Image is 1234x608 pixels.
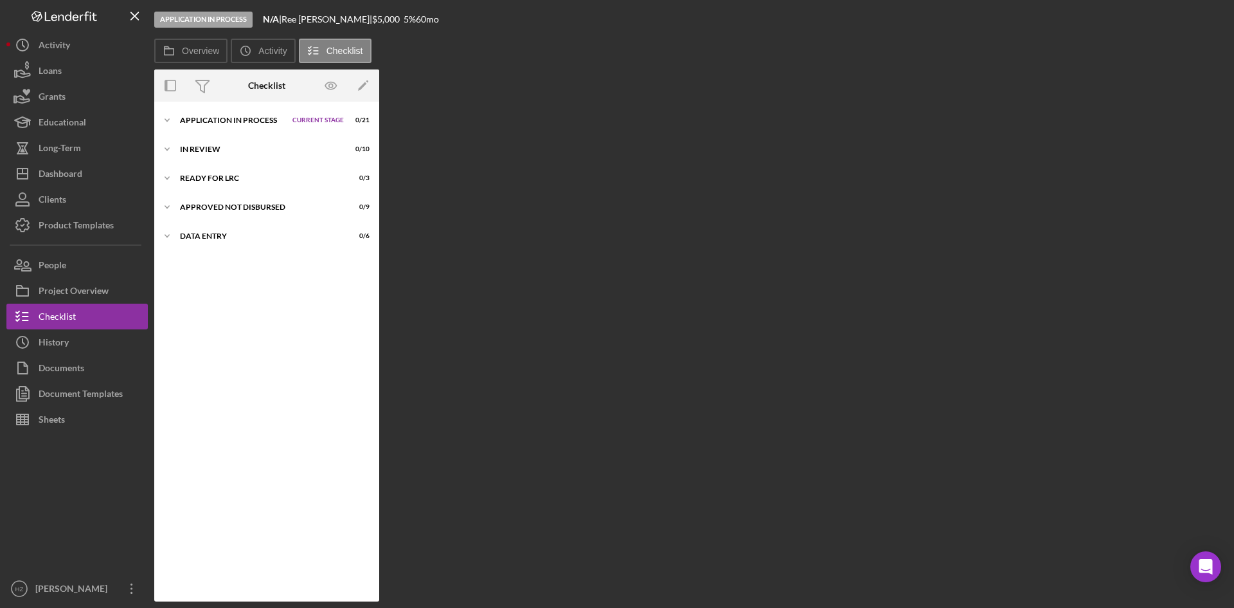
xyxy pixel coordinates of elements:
[39,355,84,384] div: Documents
[6,58,148,84] button: Loans
[231,39,295,63] button: Activity
[180,145,337,153] div: In Review
[39,187,66,216] div: Clients
[6,278,148,304] button: Project Overview
[39,278,109,307] div: Project Overview
[180,203,337,211] div: Approved Not Disbursed
[39,135,81,164] div: Long-Term
[6,576,148,602] button: HZ[PERSON_NAME]
[39,381,123,410] div: Document Templates
[346,203,370,211] div: 0 / 9
[6,304,148,329] button: Checklist
[299,39,371,63] button: Checklist
[416,14,439,24] div: 60 mo
[39,304,76,333] div: Checklist
[404,14,416,24] div: 5 %
[346,116,370,124] div: 0 / 21
[180,116,286,124] div: Application In Process
[6,355,148,381] button: Documents
[32,576,116,605] div: [PERSON_NAME]
[6,252,148,278] button: People
[346,174,370,182] div: 0 / 3
[39,407,65,436] div: Sheets
[263,14,282,24] div: |
[180,232,337,240] div: Data Entry
[346,232,370,240] div: 0 / 6
[6,32,148,58] button: Activity
[326,46,363,56] label: Checklist
[15,585,24,593] text: HZ
[182,46,219,56] label: Overview
[154,12,253,28] div: Application In Process
[39,84,66,113] div: Grants
[6,329,148,355] button: History
[6,84,148,109] button: Grants
[6,212,148,238] button: Product Templates
[39,58,62,87] div: Loans
[39,329,69,358] div: History
[6,187,148,212] button: Clients
[6,381,148,407] button: Document Templates
[263,14,279,24] b: N/A
[6,109,148,135] button: Educational
[39,252,66,281] div: People
[6,161,148,187] button: Dashboard
[180,174,337,182] div: Ready for LRC
[258,46,287,56] label: Activity
[346,145,370,153] div: 0 / 10
[292,116,344,124] span: Current Stage
[1190,551,1221,582] div: Open Intercom Messenger
[6,407,148,432] button: Sheets
[39,32,70,61] div: Activity
[372,14,400,24] span: $5,000
[248,80,285,91] div: Checklist
[39,161,82,190] div: Dashboard
[154,39,228,63] button: Overview
[39,212,114,241] div: Product Templates
[282,14,372,24] div: Ree [PERSON_NAME] |
[39,109,86,138] div: Educational
[6,135,148,161] button: Long-Term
